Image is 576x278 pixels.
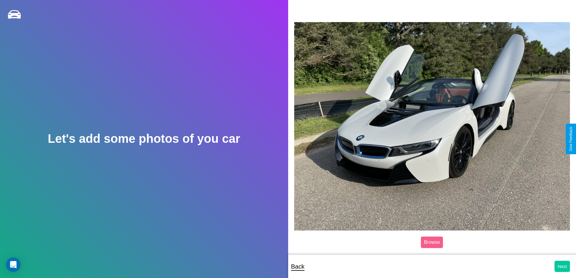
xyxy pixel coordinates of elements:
button: Next [555,261,570,272]
p: Back [291,261,304,272]
label: Browse [421,237,443,248]
img: posted [294,22,570,230]
div: Give Feedback [569,127,573,151]
div: Open Intercom Messenger [6,257,21,272]
h2: Let's add some photos of you car [48,132,240,146]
